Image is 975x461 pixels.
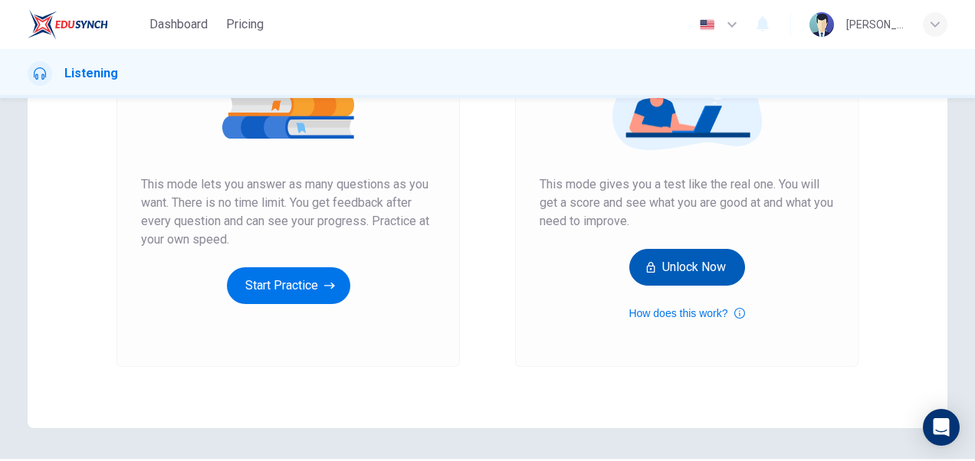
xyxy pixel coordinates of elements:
button: How does this work? [629,304,744,322]
div: [PERSON_NAME] [846,15,904,34]
span: Dashboard [149,15,208,34]
button: Unlock Now [629,249,745,286]
div: Open Intercom Messenger [923,409,960,446]
button: Pricing [220,11,270,38]
span: Pricing [226,15,264,34]
span: This mode lets you answer as many questions as you want. There is no time limit. You get feedback... [141,175,435,249]
h1: Listening [64,64,118,83]
img: EduSynch logo [28,9,108,40]
img: Profile picture [809,12,834,37]
button: Start Practice [227,267,350,304]
span: This mode gives you a test like the real one. You will get a score and see what you are good at a... [540,175,834,230]
button: Dashboard [143,11,214,38]
a: EduSynch logo [28,9,143,40]
img: en [698,19,717,31]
